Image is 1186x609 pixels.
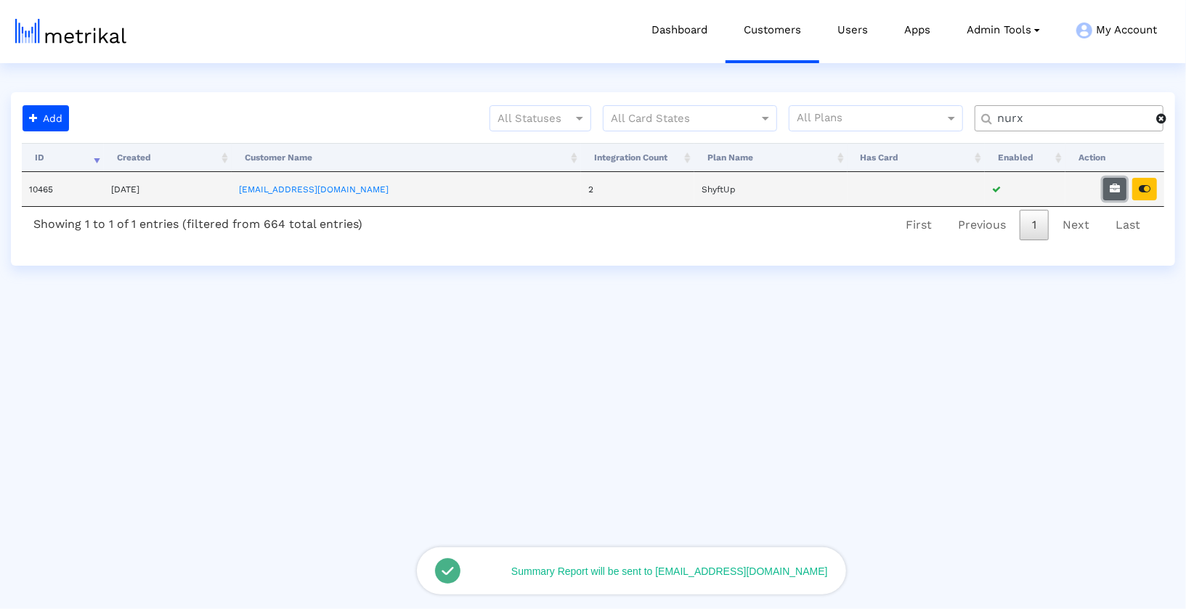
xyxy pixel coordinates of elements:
[497,565,828,577] div: Summary Report will be sent to [EMAIL_ADDRESS][DOMAIN_NAME]
[1020,210,1049,240] a: 1
[1103,210,1153,240] a: Last
[15,19,126,44] img: metrical-logo-light.png
[581,172,694,206] td: 2
[239,184,389,195] a: [EMAIL_ADDRESS][DOMAIN_NAME]
[581,143,694,172] th: Integration Count: activate to sort column ascending
[22,207,374,237] div: Showing 1 to 1 of 1 entries (filtered from 664 total entries)
[797,110,947,128] input: All Plans
[22,172,104,206] td: 10465
[848,143,985,172] th: Has Card: activate to sort column ascending
[946,210,1018,240] a: Previous
[893,210,944,240] a: First
[987,111,1156,126] input: Customer Name
[104,172,232,206] td: [DATE]
[611,110,743,128] input: All Card States
[1076,23,1092,38] img: my-account-menu-icon.png
[694,172,848,206] td: ShyftUp
[694,143,848,172] th: Plan Name: activate to sort column ascending
[104,143,232,172] th: Created: activate to sort column ascending
[23,105,69,131] button: Add
[1065,143,1164,172] th: Action
[985,143,1065,172] th: Enabled: activate to sort column ascending
[232,143,581,172] th: Customer Name: activate to sort column ascending
[22,143,104,172] th: ID: activate to sort column ascending
[1050,210,1102,240] a: Next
